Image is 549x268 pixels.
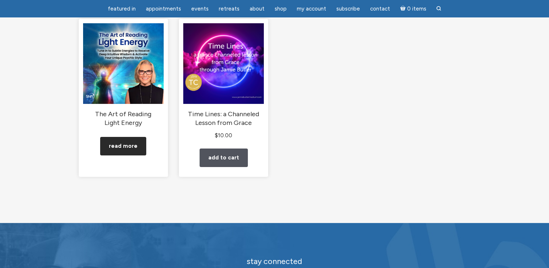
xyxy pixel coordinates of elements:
a: Subscribe [332,2,364,16]
span: My Account [297,5,326,12]
a: My Account [292,2,331,16]
a: Time Lines: a Channeled Lesson from Grace $10.00 [183,23,264,140]
a: Contact [366,2,394,16]
span: Appointments [146,5,181,12]
span: About [250,5,265,12]
a: About [245,2,269,16]
a: Add to cart: “Time Lines: a Channeled Lesson from Grace” [200,149,248,167]
h2: stay connected [146,257,403,266]
bdi: 10.00 [215,132,232,139]
a: Appointments [142,2,185,16]
i: Cart [400,5,407,12]
span: Shop [275,5,287,12]
span: 0 items [407,6,426,12]
a: Retreats [214,2,244,16]
a: The Art of Reading Light Energy [83,23,164,127]
img: The Art of Reading Light Energy [83,23,164,104]
h2: Time Lines: a Channeled Lesson from Grace [183,110,264,127]
a: featured in [103,2,140,16]
a: Events [187,2,213,16]
a: Read more about “The Art of Reading Light Energy” [100,137,146,155]
span: Retreats [219,5,239,12]
span: featured in [108,5,136,12]
img: Time Lines: a Channeled Lesson from Grace [183,23,264,104]
a: Shop [270,2,291,16]
span: Events [191,5,209,12]
span: $ [215,132,218,139]
a: Cart0 items [396,1,431,16]
h2: The Art of Reading Light Energy [83,110,164,127]
span: Contact [370,5,390,12]
span: Subscribe [336,5,360,12]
